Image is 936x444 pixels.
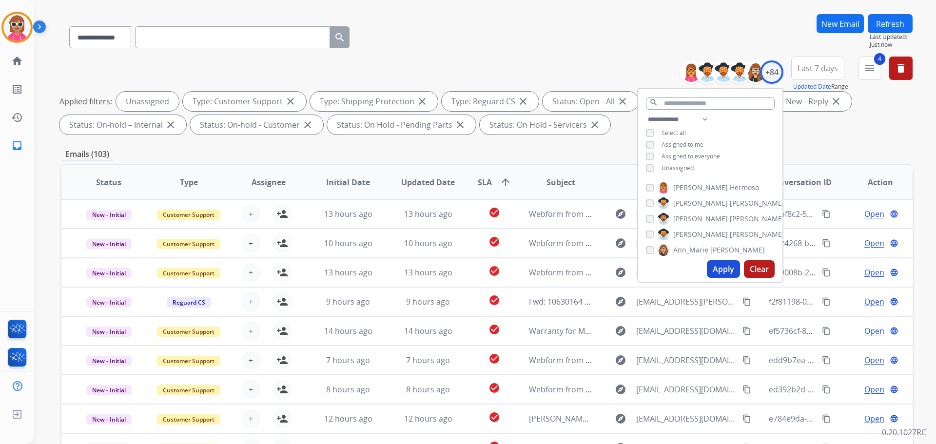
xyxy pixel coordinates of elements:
span: Open [864,413,884,425]
span: [PERSON_NAME] [730,230,784,239]
mat-icon: content_copy [822,356,831,365]
span: 14 hours ago [324,326,372,336]
span: Reguard CS [167,297,211,308]
button: + [241,233,261,253]
mat-icon: close [589,119,601,131]
mat-icon: content_copy [742,327,751,335]
mat-icon: close [617,96,628,107]
span: 12 hours ago [324,413,372,424]
span: 10 hours ago [324,238,372,249]
mat-icon: person_add [276,208,288,220]
div: Type: Customer Support [183,92,306,111]
span: Customer Support [157,210,220,220]
mat-icon: check_circle [488,411,500,423]
span: Select all [662,129,686,137]
mat-icon: menu [864,62,876,74]
mat-icon: close [454,119,466,131]
span: ed392b2d-6261-4ff8-99b6-0ff981c5f8d1 [769,384,912,395]
div: Type: Reguard CS [442,92,539,111]
span: Subject [546,176,575,188]
span: 10 hours ago [404,238,452,249]
span: 14 hours ago [404,326,452,336]
span: [EMAIL_ADDRESS][PERSON_NAME][DOMAIN_NAME] [636,296,737,308]
span: Webform from [EMAIL_ADDRESS][DOMAIN_NAME] on [DATE] [529,209,750,219]
mat-icon: close [517,96,529,107]
mat-icon: language [890,327,898,335]
span: Webform from [EMAIL_ADDRESS][DOMAIN_NAME] on [DATE] [529,238,750,249]
mat-icon: language [890,385,898,394]
span: [EMAIL_ADDRESS][DOMAIN_NAME] [636,208,737,220]
span: Webform from [EMAIL_ADDRESS][DOMAIN_NAME] on [DATE] [529,355,750,366]
span: Open [864,354,884,366]
button: Apply [707,260,740,278]
span: Fwd: 10630164 [ thread::Ba3mIvWWCXadk5eeB877ozk:: ] [529,296,733,307]
span: 8 hours ago [406,384,450,395]
span: Type [180,176,198,188]
mat-icon: person_add [276,237,288,249]
span: New - Initial [86,239,132,249]
span: Assignee [252,176,286,188]
mat-icon: home [11,55,23,67]
span: 12 hours ago [404,413,452,424]
mat-icon: content_copy [822,239,831,248]
span: e784e9da-9a05-4184-b341-fc9c76c39419 [769,413,916,424]
img: avatar [3,14,31,41]
mat-icon: language [890,356,898,365]
span: Open [864,325,884,337]
span: Initial Date [326,176,370,188]
span: Range [793,82,848,91]
mat-icon: language [890,239,898,248]
span: + [249,208,253,220]
span: Warranty for MARTDAN4GTN1 [529,326,641,336]
span: Customer Support [157,414,220,425]
span: Open [864,296,884,308]
mat-icon: search [649,98,658,107]
mat-icon: explore [615,296,626,308]
mat-icon: explore [615,413,626,425]
p: Emails (103) [61,148,113,160]
mat-icon: language [890,414,898,423]
span: New - Initial [86,297,132,308]
span: [PERSON_NAME] [730,214,784,224]
div: +84 [760,60,783,84]
button: Last 7 days [791,57,844,80]
span: + [249,267,253,278]
span: 9 hours ago [326,296,370,307]
mat-icon: close [830,96,842,107]
span: Hermoso [730,183,759,193]
mat-icon: explore [615,237,626,249]
mat-icon: close [285,96,296,107]
span: 8 hours ago [326,384,370,395]
span: New - Initial [86,414,132,425]
span: Open [864,237,884,249]
button: + [241,263,261,282]
span: 4 [874,53,885,65]
span: Status [96,176,121,188]
mat-icon: language [890,210,898,218]
span: [EMAIL_ADDRESS][DOMAIN_NAME] [636,267,737,278]
span: 9 hours ago [406,296,450,307]
mat-icon: explore [615,354,626,366]
span: Customer Support [157,385,220,395]
span: Open [864,384,884,395]
span: [EMAIL_ADDRESS][DOMAIN_NAME] [636,237,737,249]
span: [PERSON_NAME] [730,198,784,208]
mat-icon: explore [615,325,626,337]
mat-icon: content_copy [822,327,831,335]
button: Clear [744,260,775,278]
span: [PERSON_NAME] [673,230,728,239]
span: Open [864,267,884,278]
mat-icon: arrow_upward [500,176,511,188]
mat-icon: content_copy [742,414,751,423]
span: + [249,296,253,308]
span: [EMAIL_ADDRESS][DOMAIN_NAME] [636,325,737,337]
div: Status: On Hold - Pending Parts [327,115,476,135]
mat-icon: content_copy [822,414,831,423]
span: 13 hours ago [404,209,452,219]
span: Assigned to everyone [662,152,720,160]
mat-icon: explore [615,384,626,395]
span: Unassigned [662,164,694,172]
span: [PERSON_NAME] [710,245,765,255]
mat-icon: content_copy [742,297,751,306]
span: New - Initial [86,327,132,337]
